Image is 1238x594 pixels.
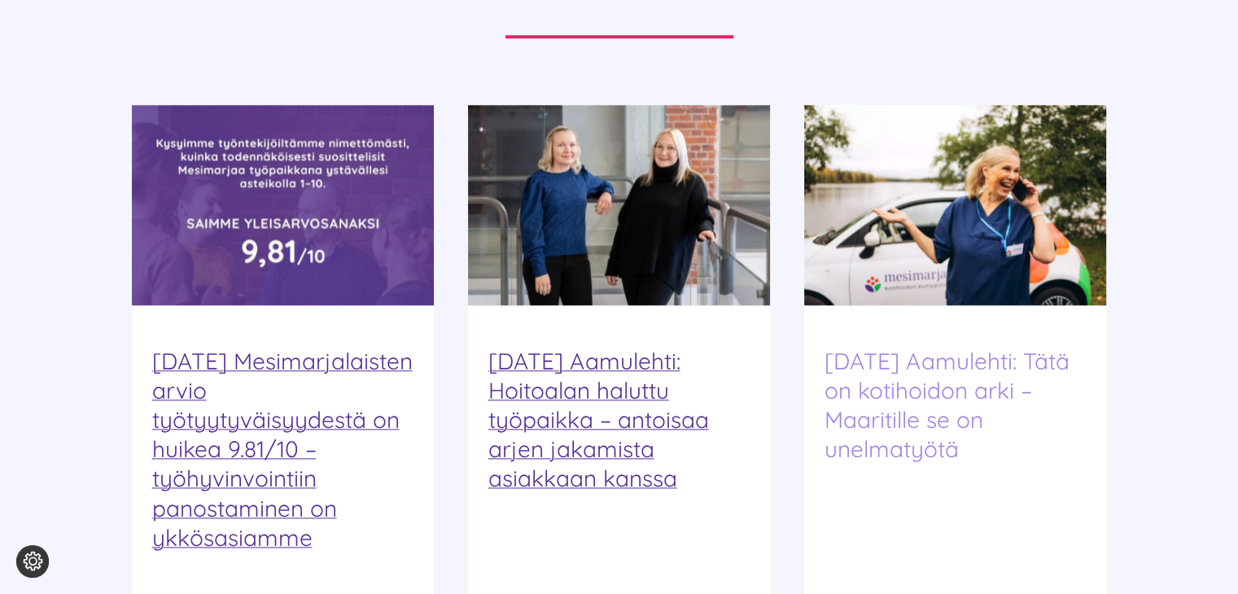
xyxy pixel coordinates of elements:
[804,105,1106,305] img: Mesimarjan kotihoitaja Maarit Hytti puhumassa puhelimessa, taustalla Mesimarjan auto
[468,105,770,305] img: Mesimarjasi Oy:n lähihoitajat Paula Heinonen ja Jonna Arjasalo
[488,347,709,492] a: [DATE] Aamulehti: Hoitoalan haluttu työpaikka – antoisaa arjen jakamista asiakkaan kanssa
[825,347,1070,463] a: [DATE] Aamulehti: Tätä on kotihoidon arki – Maaritille se on unelmatyötä
[16,545,49,578] button: Evästeasetukset
[152,347,413,552] a: [DATE] Mesimarjalaisten arvio työtyytyväisyydestä on huikea 9.81/10 – työhyvinvointiin panostamin...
